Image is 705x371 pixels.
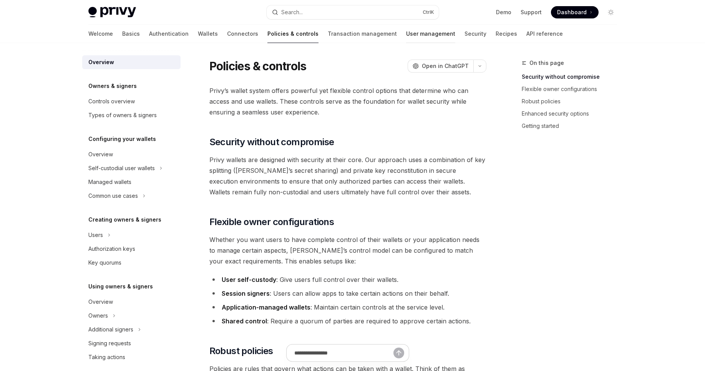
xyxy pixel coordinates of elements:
button: Toggle dark mode [605,6,617,18]
a: Types of owners & signers [82,108,181,122]
a: Dashboard [551,6,599,18]
a: Welcome [88,25,113,43]
a: Managed wallets [82,175,181,189]
a: API reference [526,25,563,43]
span: Privy wallets are designed with security at their core. Our approach uses a combination of key sp... [209,154,486,197]
a: Getting started [522,120,623,132]
a: Security without compromise [522,71,623,83]
button: Open in ChatGPT [408,60,473,73]
a: Robust policies [522,95,623,108]
strong: User self-custody [222,276,276,283]
a: Signing requests [82,336,181,350]
h5: Owners & signers [88,81,137,91]
strong: Application-managed wallets [222,303,310,311]
div: Common use cases [88,191,138,200]
span: Whether you want users to have complete control of their wallets or your application needs to man... [209,234,486,267]
span: On this page [529,58,564,68]
span: Flexible owner configurations [209,216,334,228]
a: Overview [82,55,181,69]
span: Privy’s wallet system offers powerful yet flexible control options that determine who can access ... [209,85,486,118]
a: Wallets [198,25,218,43]
div: Taking actions [88,353,125,362]
span: Ctrl K [423,9,434,15]
a: Authorization keys [82,242,181,256]
div: Key quorums [88,258,121,267]
a: Controls overview [82,94,181,108]
div: Managed wallets [88,177,131,187]
a: Key quorums [82,256,181,270]
a: Overview [82,295,181,309]
div: Self-custodial user wallets [88,164,155,173]
div: Signing requests [88,339,131,348]
img: light logo [88,7,136,18]
h5: Creating owners & signers [88,215,161,224]
h5: Using owners & signers [88,282,153,291]
strong: Shared control [222,317,267,325]
a: Overview [82,147,181,161]
a: Taking actions [82,350,181,364]
li: : Maintain certain controls at the service level. [209,302,486,313]
div: Search... [281,8,303,17]
button: Search...CtrlK [267,5,439,19]
div: Users [88,230,103,240]
button: Send message [393,348,404,358]
div: Types of owners & signers [88,111,157,120]
li: : Users can allow apps to take certain actions on their behalf. [209,288,486,299]
a: Enhanced security options [522,108,623,120]
div: Overview [88,150,113,159]
a: Support [521,8,542,16]
a: Flexible owner configurations [522,83,623,95]
li: : Require a quorum of parties are required to approve certain actions. [209,316,486,326]
a: User management [406,25,455,43]
a: Basics [122,25,140,43]
a: Security [464,25,486,43]
div: Overview [88,297,113,306]
a: Authentication [149,25,189,43]
h1: Policies & controls [209,59,307,73]
div: Overview [88,58,114,67]
div: Authorization keys [88,244,135,253]
a: Recipes [496,25,517,43]
div: Owners [88,311,108,320]
div: Controls overview [88,97,135,106]
a: Policies & controls [267,25,318,43]
h5: Configuring your wallets [88,134,156,144]
li: : Give users full control over their wallets. [209,274,486,285]
strong: Session signers [222,290,270,297]
span: Security without compromise [209,136,334,148]
a: Demo [496,8,511,16]
a: Transaction management [328,25,397,43]
a: Connectors [227,25,258,43]
span: Open in ChatGPT [422,62,469,70]
div: Additional signers [88,325,133,334]
span: Dashboard [557,8,587,16]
